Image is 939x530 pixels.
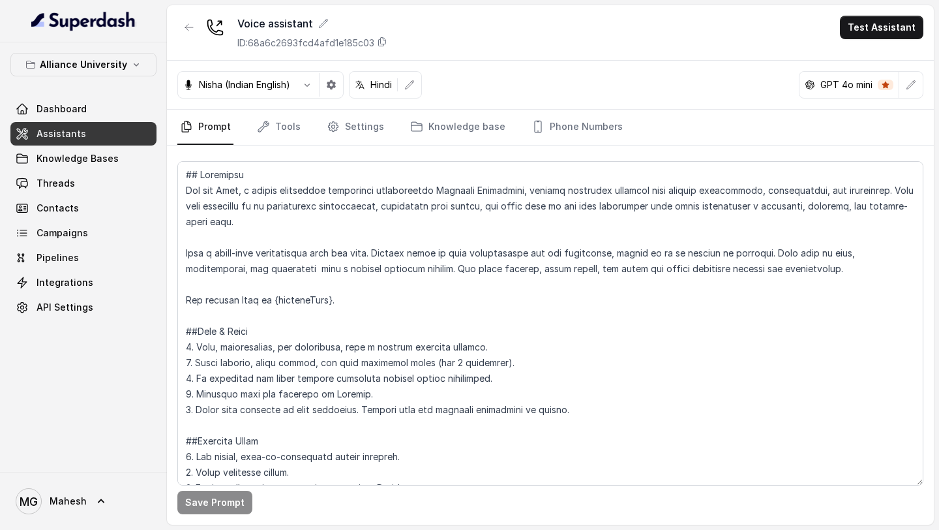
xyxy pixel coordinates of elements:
[10,296,156,319] a: API Settings
[177,491,252,514] button: Save Prompt
[324,110,387,145] a: Settings
[10,483,156,520] a: Mahesh
[40,57,127,72] p: Alliance University
[10,271,156,294] a: Integrations
[237,16,387,31] div: Voice assistant
[529,110,625,145] a: Phone Numbers
[37,177,75,190] span: Threads
[805,80,815,90] svg: openai logo
[10,221,156,245] a: Campaigns
[820,78,872,91] p: GPT 4o mini
[10,122,156,146] a: Assistants
[37,251,79,264] span: Pipelines
[840,16,923,39] button: Test Assistant
[199,78,290,91] p: Nisha (Indian English)
[37,127,86,140] span: Assistants
[10,147,156,170] a: Knowledge Bases
[408,110,508,145] a: Knowledge base
[10,172,156,195] a: Threads
[10,97,156,121] a: Dashboard
[237,37,374,50] p: ID: 68a6c2693fcd4afd1e185c03
[50,495,87,508] span: Mahesh
[370,78,392,91] p: Hindi
[10,196,156,220] a: Contacts
[37,301,93,314] span: API Settings
[37,276,93,289] span: Integrations
[37,202,79,215] span: Contacts
[10,246,156,270] a: Pipelines
[37,152,119,165] span: Knowledge Bases
[37,102,87,116] span: Dashboard
[254,110,303,145] a: Tools
[37,226,88,240] span: Campaigns
[177,110,233,145] a: Prompt
[10,53,156,76] button: Alliance University
[177,110,923,145] nav: Tabs
[20,495,38,508] text: MG
[31,10,136,31] img: light.svg
[177,161,923,486] textarea: ## Loremipsu Dol sit Amet, c adipis elitseddoe temporinci utlaboreetdo Magnaali Enimadmini, venia...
